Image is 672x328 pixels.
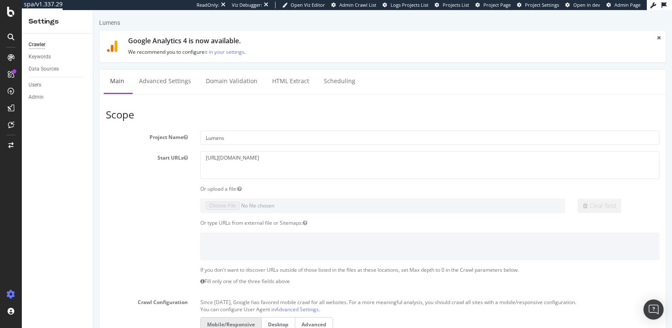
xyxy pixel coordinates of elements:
div: Crawler [29,40,45,49]
span: Projects List [443,2,469,8]
a: Project Settings [517,2,559,8]
label: Advanced [202,307,240,322]
a: Advanced Settings [182,296,226,303]
label: Crawl Configuration [6,286,101,296]
a: Crawler [29,40,87,49]
div: Viz Debugger: [232,2,262,8]
div: Or upload a file: [101,175,572,182]
span: Logs Projects List [391,2,428,8]
div: ReadOnly: [197,2,219,8]
div: Or type URLs from external file or Sitemaps: [101,209,572,216]
a: Projects List [435,2,469,8]
span: Open in dev [573,2,600,8]
a: Project Page [475,2,511,8]
div: Keywords [29,52,51,61]
h1: Google Analytics 4 is now available. [35,27,554,35]
a: Admin Crawl List [331,2,376,8]
a: Open in dev [565,2,600,8]
span: Project Settings [525,2,559,8]
img: ga4.9118ffdc1441.svg [13,30,25,42]
a: Main [10,60,37,83]
a: Open Viz Editor [282,2,325,8]
button: Start URLs [90,144,94,151]
a: Admin [29,93,87,102]
p: We recommend you to configure . [35,38,554,45]
label: Start URLs [6,141,101,151]
a: Scheduling [224,60,268,83]
button: Project Name [90,123,94,131]
span: Open Viz Editor [291,2,325,8]
a: Advanced Settings [39,60,104,83]
h3: Scope [13,99,566,110]
a: it in your settings [111,38,151,45]
a: Admin Page [606,2,640,8]
a: Domain Validation [106,60,171,83]
div: Open Intercom Messenger [643,299,664,320]
span: Admin Crawl List [339,2,376,8]
div: Lumens [6,8,27,17]
a: Data Sources [29,65,87,73]
a: Logs Projects List [383,2,428,8]
a: HTML Extract [173,60,222,83]
p: You can configure User Agent in . [107,296,566,303]
span: Project Page [483,2,511,8]
label: Desktop [168,307,202,322]
div: Settings [29,17,86,26]
textarea: [URL][DOMAIN_NAME] [107,141,566,168]
p: Since [DATE], Google has favored mobile crawl for all websites. For a more meaningful analysis, y... [107,286,566,296]
div: Data Sources [29,65,59,73]
span: Admin Page [614,2,640,8]
div: Users [29,81,41,89]
div: Admin [29,93,44,102]
label: Mobile/Responsive [107,307,168,322]
p: Fill only one of the three fields above [107,268,566,275]
p: If you don't want to discover URLs outside of those listed in the files at these locations, set M... [107,256,566,263]
a: Keywords [29,52,87,61]
a: Users [29,81,87,89]
label: Project Name [6,121,101,131]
